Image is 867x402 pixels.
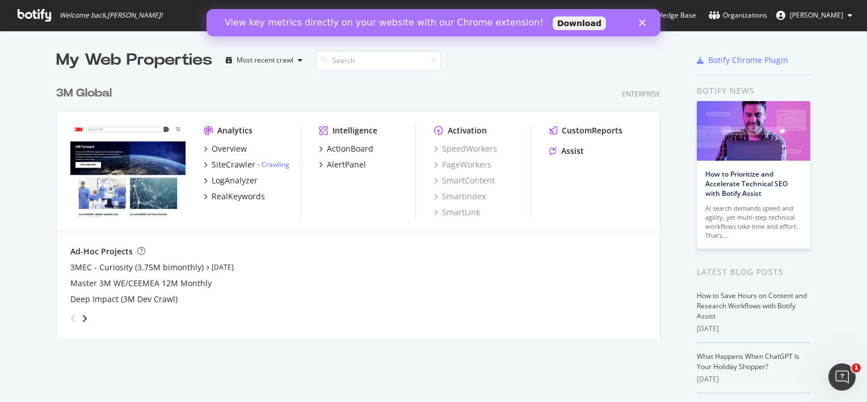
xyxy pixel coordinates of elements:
[204,175,258,186] a: LogAnalyzer
[66,309,81,328] div: angle-left
[212,262,234,272] a: [DATE]
[56,49,212,72] div: My Web Properties
[622,89,660,99] div: Enterprise
[56,85,112,102] div: 3M Global
[70,246,133,257] div: Ad-Hoc Projects
[70,262,204,273] a: 3MEC - Curiosity (3.75M bimonthly)
[697,55,788,66] a: Botify Chrome Plugin
[434,191,486,202] a: SmartIndex
[327,159,366,170] div: AlertPanel
[562,125,622,136] div: CustomReports
[262,160,289,169] a: Crawling
[237,57,293,64] div: Most recent crawl
[434,159,491,170] a: PageWorkers
[561,145,584,157] div: Assist
[212,175,258,186] div: LogAnalyzer
[56,85,116,102] a: 3M Global
[767,6,861,24] button: [PERSON_NAME]
[434,143,497,154] a: SpeedWorkers
[204,143,247,154] a: Overview
[70,278,212,289] a: Master 3M WE/CEEMEA 12M Monthly
[319,159,366,170] a: AlertPanel
[432,10,444,17] div: Close
[204,159,289,170] a: SiteCrawler- Crawling
[697,351,799,371] a: What Happens When ChatGPT Is Your Holiday Shopper?
[434,175,495,186] a: SmartContent
[316,51,441,70] input: Search
[705,169,788,198] a: How to Prioritize and Accelerate Technical SEO with Botify Assist
[630,10,696,21] div: Knowledge Base
[697,101,810,161] img: How to Prioritize and Accelerate Technical SEO with Botify Assist
[212,191,265,202] div: RealKeywords
[697,85,811,97] div: Botify news
[828,363,856,391] iframe: Intercom live chat
[790,10,843,20] span: Kevin Guifarro
[448,125,487,136] div: Activation
[70,294,178,305] a: Deep Impact (3M Dev Crawl)
[852,363,861,372] span: 1
[60,11,162,20] span: Welcome back, [PERSON_NAME] !
[709,10,767,21] div: Organizations
[434,207,480,218] a: SmartLink
[217,125,252,136] div: Analytics
[319,143,373,154] a: ActionBoard
[549,145,584,157] a: Assist
[81,313,89,324] div: angle-right
[697,324,811,334] div: [DATE]
[697,291,807,321] a: How to Save Hours on Content and Research Workflows with Botify Assist
[212,159,255,170] div: SiteCrawler
[204,191,265,202] a: RealKeywords
[327,143,373,154] div: ActionBoard
[56,72,670,338] div: grid
[207,9,660,36] iframe: Intercom live chat banner
[221,51,307,69] button: Most recent crawl
[258,160,289,169] div: -
[697,266,811,278] div: Latest Blog Posts
[708,55,788,66] div: Botify Chrome Plugin
[212,143,247,154] div: Overview
[70,125,186,217] img: www.command.com
[549,125,622,136] a: CustomReports
[333,125,377,136] div: Intelligence
[705,204,802,240] div: AI search demands speed and agility, yet multi-step technical workflows take time and effort. Tha...
[697,374,811,384] div: [DATE]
